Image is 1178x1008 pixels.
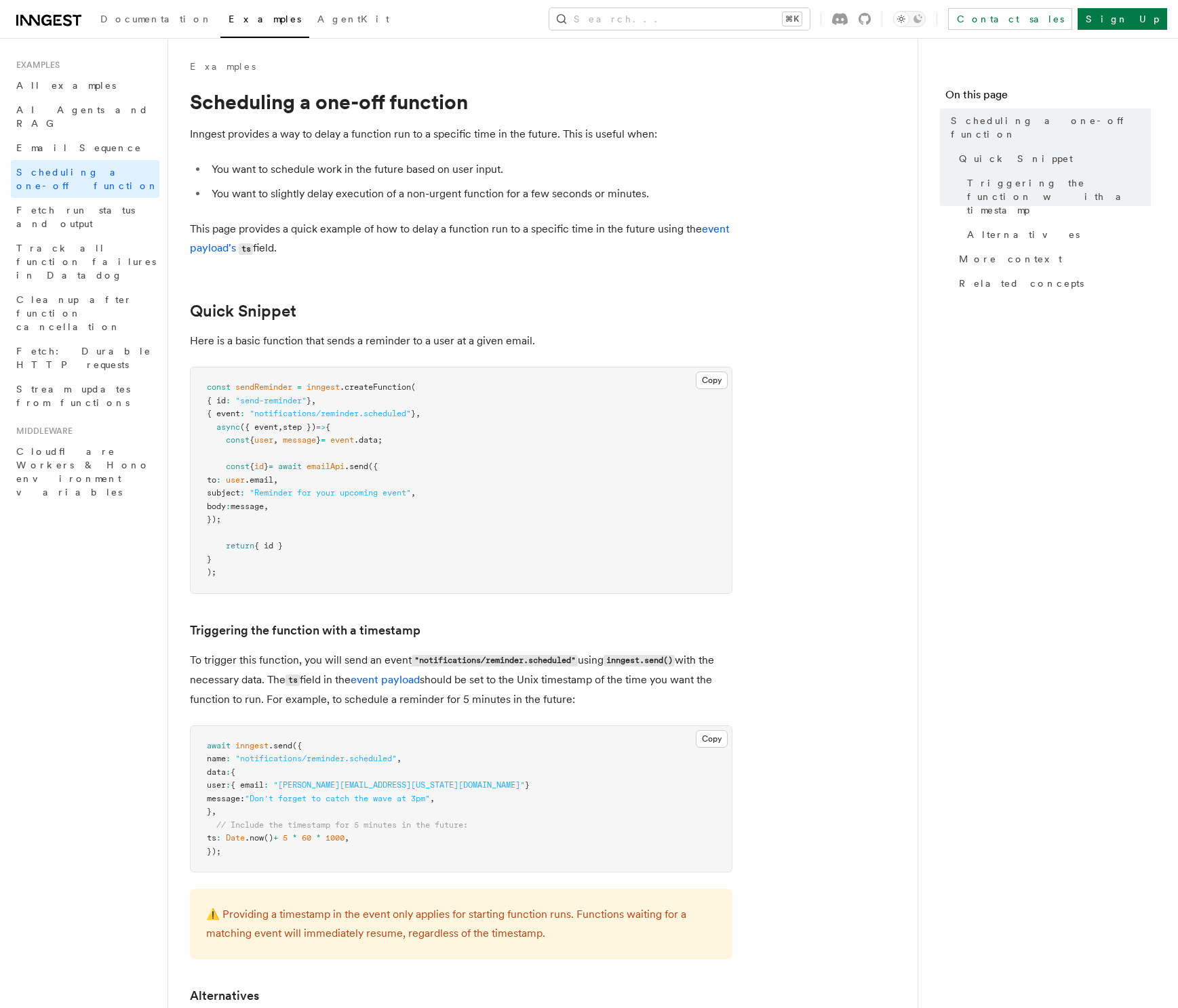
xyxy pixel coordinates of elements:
code: "notifications/reminder.scheduled" [412,655,578,666]
span: Middleware [11,426,73,437]
h4: On this page [945,87,1151,108]
code: ts [286,674,300,686]
a: Cleanup after function cancellation [11,287,159,339]
a: Triggering the function with a timestamp [190,621,420,640]
span: : [226,396,231,405]
span: ( [411,382,416,392]
span: : [216,475,221,485]
span: { id } [254,541,283,550]
p: Inngest provides a way to delay a function run to a specific time in the future. This is useful w... [190,125,732,144]
span: () [264,833,273,843]
span: , [273,475,278,485]
span: Examples [11,60,60,70]
span: : [240,409,245,418]
span: to [207,475,216,485]
span: inngest [235,741,269,750]
span: } [411,409,416,418]
span: { email [231,780,264,790]
a: More context [954,247,1151,271]
span: Related concepts [959,277,1084,290]
span: user [207,780,226,790]
button: Copy [696,371,728,389]
a: Contact sales [948,8,1072,30]
span: : [264,780,269,790]
span: const [207,382,231,392]
a: Quick Snippet [954,146,1151,171]
a: Fetch: Durable HTTP requests [11,339,159,377]
span: More context [959,252,1062,266]
span: , [416,409,420,418]
span: : [216,833,221,843]
span: Date [226,833,245,843]
span: = [321,435,326,445]
a: Email Sequence [11,136,159,160]
span: All examples [16,80,116,91]
span: Cleanup after function cancellation [16,294,132,332]
a: Scheduling a one-off function [11,160,159,198]
span: Scheduling a one-off function [951,114,1151,141]
span: message: [207,794,245,803]
span: step }) [283,422,316,432]
span: , [411,488,416,498]
span: message [231,502,264,511]
span: event [330,435,354,445]
a: Alternatives [962,222,1151,247]
span: : [226,754,231,763]
p: This page provides a quick example of how to delay a function run to a specific time in the futur... [190,220,732,258]
span: , [212,807,216,816]
span: user [254,435,273,445]
span: Stream updates from functions [16,384,130,408]
span: => [316,422,326,432]
a: Scheduling a one-off function [945,108,1151,146]
p: ⚠️ Providing a timestamp in the event only applies for starting function runs. Functions waiting ... [206,905,716,943]
span: { [326,422,330,432]
span: { [250,435,254,445]
span: Alternatives [967,228,1080,241]
li: You want to schedule work in the future based on user input. [208,160,732,179]
span: "Reminder for your upcoming event" [250,488,411,498]
a: Documentation [92,4,220,37]
li: You want to slightly delay execution of a non-urgent function for a few seconds or minutes. [208,184,732,203]
span: = [269,462,273,471]
span: } [316,435,321,445]
span: ({ event [240,422,278,432]
span: .createFunction [340,382,411,392]
span: Cloudflare Workers & Hono environment variables [16,446,150,498]
span: }); [207,515,221,524]
a: Examples [220,4,309,38]
a: Stream updates from functions [11,377,159,415]
button: Search...⌘K [549,8,810,30]
span: , [311,396,316,405]
span: await [207,741,231,750]
span: : [240,488,245,498]
span: 5 [283,833,288,843]
span: Scheduling a one-off function [16,167,159,191]
p: To trigger this function, you will send an event using with the necessary data. The field in the ... [190,651,732,709]
span: id [254,462,264,471]
span: "Don't forget to catch the wave at 3pm" [245,794,430,803]
span: return [226,541,254,550]
span: name [207,754,226,763]
a: Alternatives [190,986,259,1005]
span: ({ [292,741,302,750]
kbd: ⌘K [783,12,802,26]
span: Email Sequence [16,142,142,153]
span: "[PERSON_NAME][EMAIL_ADDRESS][US_STATE][DOMAIN_NAME]" [273,780,525,790]
a: Related concepts [954,271,1151,296]
a: AgentKit [309,4,397,37]
a: Fetch run status and output [11,198,159,236]
span: { [250,462,254,471]
span: AgentKit [317,14,389,24]
a: Examples [190,60,256,73]
button: Copy [696,730,728,748]
span: "notifications/reminder.scheduled" [235,754,397,763]
span: body [207,502,226,511]
span: : [226,780,231,790]
span: Triggering the function with a timestamp [967,176,1151,217]
span: , [264,502,269,511]
span: : [226,502,231,511]
span: subject [207,488,240,498]
span: ts [207,833,216,843]
a: Cloudflare Workers & Hono environment variables [11,439,159,504]
span: { id [207,396,226,405]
